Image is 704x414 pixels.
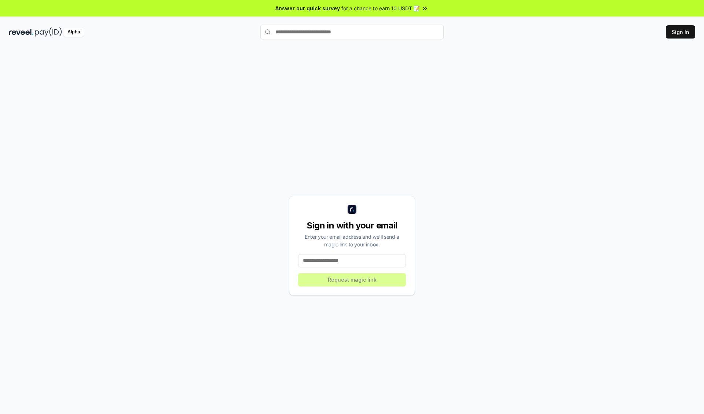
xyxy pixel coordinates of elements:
div: Alpha [63,28,84,37]
span: for a chance to earn 10 USDT 📝 [341,4,420,12]
img: logo_small [348,205,356,214]
span: Answer our quick survey [275,4,340,12]
img: pay_id [35,28,62,37]
div: Sign in with your email [298,220,406,231]
div: Enter your email address and we’ll send a magic link to your inbox. [298,233,406,248]
button: Sign In [666,25,695,39]
img: reveel_dark [9,28,33,37]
